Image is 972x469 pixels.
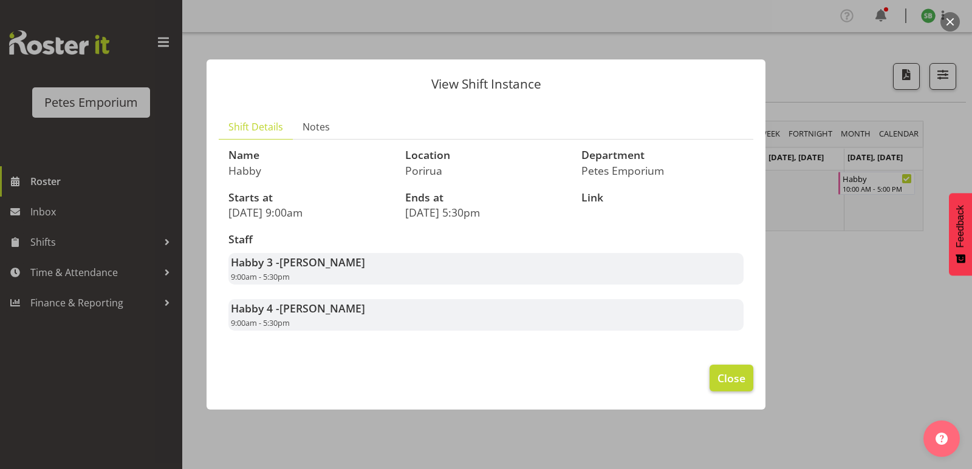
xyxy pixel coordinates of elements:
[231,271,290,282] span: 9:00am - 5:30pm
[279,255,365,269] span: [PERSON_NAME]
[303,120,330,134] span: Notes
[228,206,391,219] p: [DATE] 9:00am
[228,192,391,204] h3: Starts at
[228,164,391,177] p: Habby
[231,317,290,328] span: 9:00am - 5:30pm
[949,193,972,275] button: Feedback - Show survey
[405,192,567,204] h3: Ends at
[405,149,567,161] h3: Location
[936,433,948,445] img: help-xxl-2.png
[279,301,365,315] span: [PERSON_NAME]
[219,78,753,90] p: View Shift Instance
[717,370,745,386] span: Close
[581,164,744,177] p: Petes Emporium
[405,164,567,177] p: Porirua
[581,149,744,161] h3: Department
[581,192,744,204] h3: Link
[228,149,391,161] h3: Name
[231,255,365,269] strong: Habby 3 -
[710,365,753,391] button: Close
[231,301,365,315] strong: Habby 4 -
[405,206,567,219] p: [DATE] 5:30pm
[228,234,744,246] h3: Staff
[228,120,283,134] span: Shift Details
[955,205,966,248] span: Feedback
